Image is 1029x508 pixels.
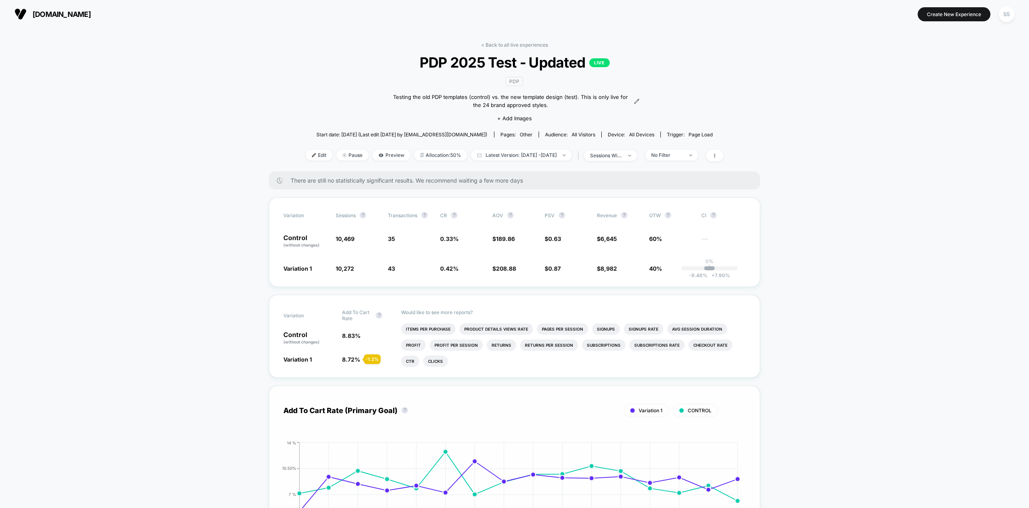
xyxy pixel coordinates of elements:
[401,323,455,335] li: Items Per Purchase
[601,265,617,272] span: 8,982
[389,93,632,109] span: Testing the old PDP templates (control) vs. the new template design (test). ﻿This is only live fo...
[336,265,354,272] span: 10,272
[312,153,316,157] img: edit
[342,332,361,339] span: 8.83 %
[701,237,746,248] span: ---
[592,323,620,335] li: Signups
[649,212,693,218] span: OTW
[563,154,566,156] img: end
[710,212,717,218] button: ?
[689,132,713,138] span: Page Load
[451,212,457,218] button: ?
[487,339,516,351] li: Returns
[401,356,419,367] li: Ctr
[421,212,428,218] button: ?
[492,265,516,272] span: $
[506,77,523,86] span: PDP
[283,234,328,248] p: Control
[459,323,533,335] li: Product Details Views Rate
[33,10,91,19] span: [DOMAIN_NAME]
[559,212,565,218] button: ?
[576,150,584,161] span: |
[401,309,746,315] p: Would like to see more reports?
[440,235,459,242] span: 0.33 %
[497,115,532,121] span: + Add Images
[689,154,692,156] img: end
[545,265,561,272] span: $
[500,132,533,138] div: Pages:
[283,265,312,272] span: Variation 1
[283,212,328,218] span: Variation
[601,132,660,138] span: Device:
[316,132,487,138] span: Start date: [DATE] (Last edit [DATE] by [EMAIL_ADDRESS][DOMAIN_NAME])
[376,312,382,319] button: ?
[283,243,320,247] span: (without changes)
[471,150,572,160] span: Latest Version: [DATE] - [DATE]
[388,212,417,218] span: Transactions
[12,8,93,21] button: [DOMAIN_NAME]
[597,235,617,242] span: $
[327,54,702,71] span: PDP 2025 Test - Updated
[545,132,595,138] div: Audience:
[624,323,663,335] li: Signups Rate
[589,58,609,67] p: LIVE
[601,235,617,242] span: 6,645
[388,235,395,242] span: 35
[283,339,320,344] span: (without changes)
[701,212,746,218] span: CI
[492,235,515,242] span: $
[440,212,447,218] span: CR
[545,235,561,242] span: $
[689,272,707,278] span: -9.48 %
[709,264,710,270] p: |
[364,354,381,364] div: - 1.2 %
[548,235,561,242] span: 0.63
[507,212,514,218] button: ?
[477,153,482,157] img: calendar
[649,235,662,242] span: 60%
[423,356,448,367] li: Clicks
[336,150,369,160] span: Pause
[496,265,516,272] span: 208.88
[360,212,366,218] button: ?
[665,212,671,218] button: ?
[336,235,355,242] span: 10,469
[402,407,408,413] button: ?
[597,212,617,218] span: Revenue
[283,356,312,363] span: Variation 1
[707,272,730,278] span: 7.90 %
[287,440,296,445] tspan: 14 %
[582,339,625,351] li: Subscriptions
[537,323,588,335] li: Pages Per Session
[639,407,662,413] span: Variation 1
[548,265,561,272] span: 0.87
[373,150,410,160] span: Preview
[342,153,346,157] img: end
[918,7,990,21] button: Create New Experience
[545,212,555,218] span: PSV
[667,132,713,138] div: Trigger:
[651,152,683,158] div: No Filter
[705,258,713,264] p: 0%
[283,331,334,345] p: Control
[520,132,533,138] span: other
[283,309,328,321] span: Variation
[711,272,715,278] span: +
[649,265,662,272] span: 40%
[388,265,395,272] span: 43
[999,6,1015,22] div: SS
[628,155,631,156] img: end
[597,265,617,272] span: $
[629,339,685,351] li: Subscriptions Rate
[492,212,503,218] span: AOV
[572,132,595,138] span: All Visitors
[667,323,727,335] li: Avg Session Duration
[342,356,360,363] span: 8.72 %
[306,150,332,160] span: Edit
[590,152,622,158] div: sessions with impression
[420,153,424,157] img: rebalance
[282,466,296,471] tspan: 10.50%
[430,339,483,351] li: Profit Per Session
[689,339,732,351] li: Checkout Rate
[496,235,515,242] span: 189.86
